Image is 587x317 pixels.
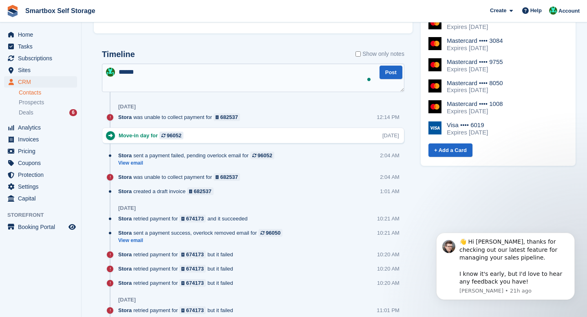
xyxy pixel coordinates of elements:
[118,160,278,167] a: View email
[4,221,77,233] a: menu
[118,103,136,110] div: [DATE]
[447,129,488,136] div: Expires [DATE]
[377,229,399,237] div: 10:21 AM
[118,173,244,181] div: was unable to collect payment for
[118,215,132,222] span: Stora
[220,113,238,121] div: 682537
[447,86,503,94] div: Expires [DATE]
[377,279,399,287] div: 10:20 AM
[447,100,503,108] div: Mastercard •••• 1008
[447,66,503,73] div: Expires [DATE]
[118,265,132,273] span: Stora
[4,134,77,145] a: menu
[19,98,77,107] a: Prospects
[18,122,67,133] span: Analytics
[67,222,77,232] a: Preview store
[18,181,67,192] span: Settings
[377,215,399,222] div: 10:21 AM
[118,251,237,258] div: retried payment for but it failed
[18,145,67,157] span: Pricing
[4,122,77,133] a: menu
[549,7,557,15] img: Elinor Shepherd
[179,265,206,273] a: 674173
[428,58,441,71] img: Mastercard Logo
[447,121,488,129] div: Visa •••• 6019
[558,7,580,15] span: Account
[118,187,132,195] span: Stora
[186,306,204,314] div: 674173
[447,44,503,52] div: Expires [DATE]
[118,306,132,314] span: Stora
[19,89,77,97] a: Contacts
[7,5,19,17] img: stora-icon-8386f47178a22dfd0bd8f6a31ec36ba5ce8667c1dd55bd0f319d3a0aa187defe.svg
[428,79,441,92] img: Mastercard Logo
[118,152,132,159] span: Stora
[4,53,77,64] a: menu
[18,193,67,204] span: Capital
[106,68,115,77] img: Elinor Shepherd
[4,64,77,76] a: menu
[19,99,44,106] span: Prospects
[118,113,244,121] div: was unable to collect payment for
[4,145,77,157] a: menu
[69,109,77,116] div: 6
[118,306,237,314] div: retried payment for but it failed
[380,187,399,195] div: 1:01 AM
[18,221,67,233] span: Booking Portal
[118,152,278,159] div: sent a payment failed, pending overlock email for
[118,237,287,244] a: View email
[4,41,77,52] a: menu
[428,37,441,50] img: Mastercard Logo
[424,220,587,313] iframe: Intercom notifications message
[186,279,204,287] div: 674173
[118,265,237,273] div: retried payment for but it failed
[7,211,81,219] span: Storefront
[186,251,204,258] div: 674173
[118,173,132,181] span: Stora
[428,100,441,113] img: Mastercard Logo
[18,53,67,64] span: Subscriptions
[377,113,399,121] div: 12:14 PM
[194,187,211,195] div: 682537
[18,64,67,76] span: Sites
[179,306,206,314] a: 674173
[118,215,252,222] div: retried payment for and it succeeded
[167,132,181,139] div: 96052
[4,157,77,169] a: menu
[179,215,206,222] a: 674173
[428,16,441,29] img: Mastercard Logo
[118,279,237,287] div: retried payment for but it failed
[118,251,132,258] span: Stora
[22,4,99,18] a: Smartbox Self Storage
[186,265,204,273] div: 674173
[18,134,67,145] span: Invoices
[4,169,77,181] a: menu
[214,173,240,181] a: 682537
[250,152,274,159] a: 96052
[118,187,218,195] div: created a draft invoice
[428,143,472,157] a: + Add a Card
[377,265,399,273] div: 10:20 AM
[380,152,399,159] div: 2:04 AM
[102,64,404,92] textarea: To enrich screen reader interactions, please activate Accessibility in Grammarly extension settings
[447,108,503,115] div: Expires [DATE]
[214,113,240,121] a: 682537
[258,229,282,237] a: 96050
[355,50,361,58] input: Show only notes
[382,132,399,139] div: [DATE]
[118,229,132,237] span: Stora
[377,251,399,258] div: 10:20 AM
[19,109,33,117] span: Deals
[447,79,503,87] div: Mastercard •••• 8050
[179,251,206,258] a: 674173
[220,173,238,181] div: 682537
[447,58,503,66] div: Mastercard •••• 9755
[258,152,272,159] div: 96052
[266,229,280,237] div: 96050
[102,50,135,59] h2: Timeline
[18,76,67,88] span: CRM
[377,306,399,314] div: 11:01 PM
